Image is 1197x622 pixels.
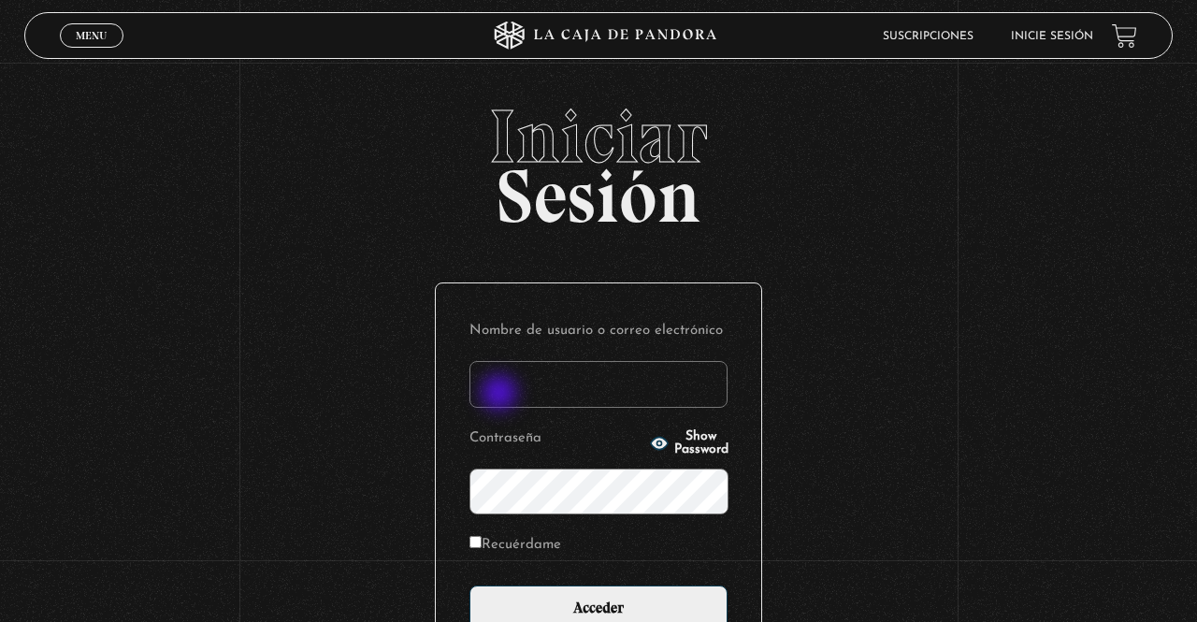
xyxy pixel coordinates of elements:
[650,430,728,456] button: Show Password
[469,317,728,346] label: Nombre de usuario o correo electrónico
[24,99,1174,174] span: Iniciar
[883,31,973,42] a: Suscripciones
[1011,31,1093,42] a: Inicie sesión
[24,99,1174,219] h2: Sesión
[469,536,482,548] input: Recuérdame
[70,46,114,59] span: Cerrar
[469,531,561,560] label: Recuérdame
[469,425,644,454] label: Contraseña
[1112,23,1137,49] a: View your shopping cart
[76,30,107,41] span: Menu
[674,430,728,456] span: Show Password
